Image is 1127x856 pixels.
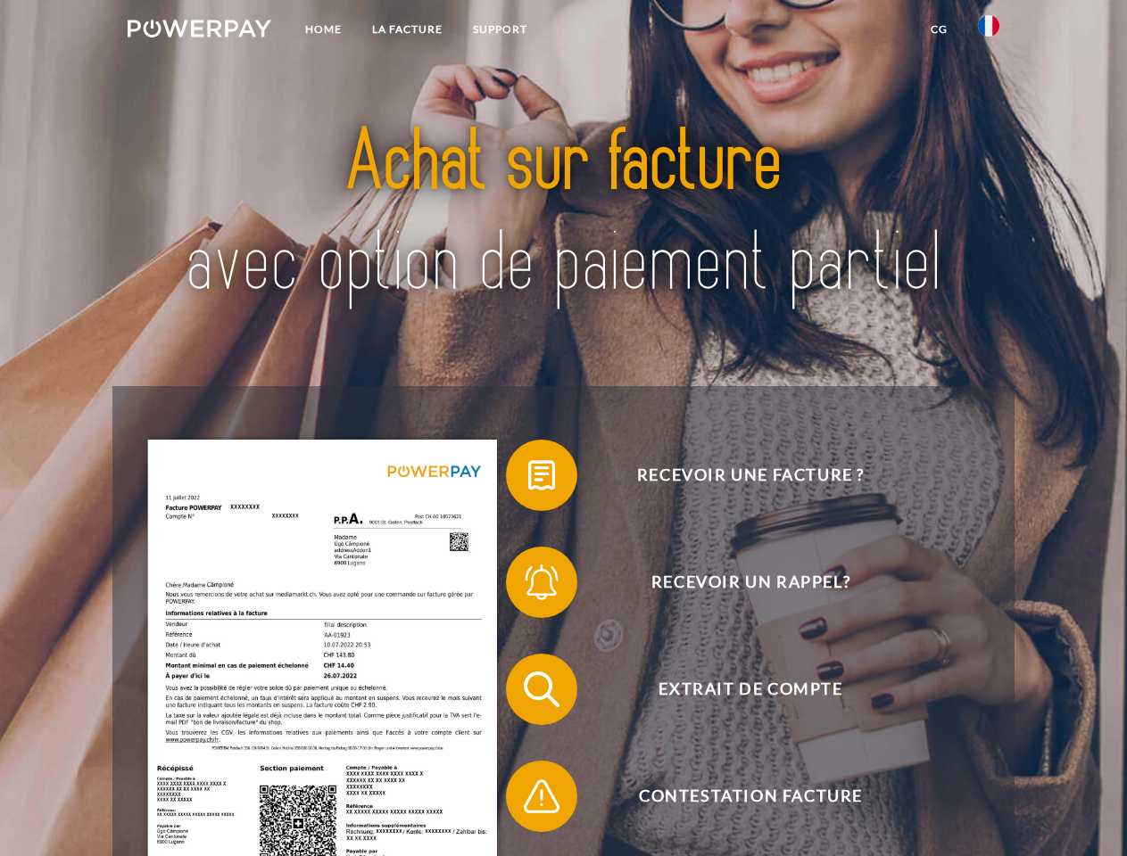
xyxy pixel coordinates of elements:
[519,667,564,712] img: qb_search.svg
[519,774,564,819] img: qb_warning.svg
[532,440,969,511] span: Recevoir une facture ?
[916,13,963,45] a: CG
[506,440,970,511] button: Recevoir une facture ?
[532,547,969,618] span: Recevoir un rappel?
[506,761,970,832] button: Contestation Facture
[532,654,969,725] span: Extrait de compte
[128,20,271,37] img: logo-powerpay-white.svg
[458,13,543,45] a: Support
[978,15,999,37] img: fr
[532,761,969,832] span: Contestation Facture
[506,547,970,618] button: Recevoir un rappel?
[506,654,970,725] button: Extrait de compte
[290,13,357,45] a: Home
[519,560,564,605] img: qb_bell.svg
[357,13,458,45] a: LA FACTURE
[170,86,957,342] img: title-powerpay_fr.svg
[519,453,564,498] img: qb_bill.svg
